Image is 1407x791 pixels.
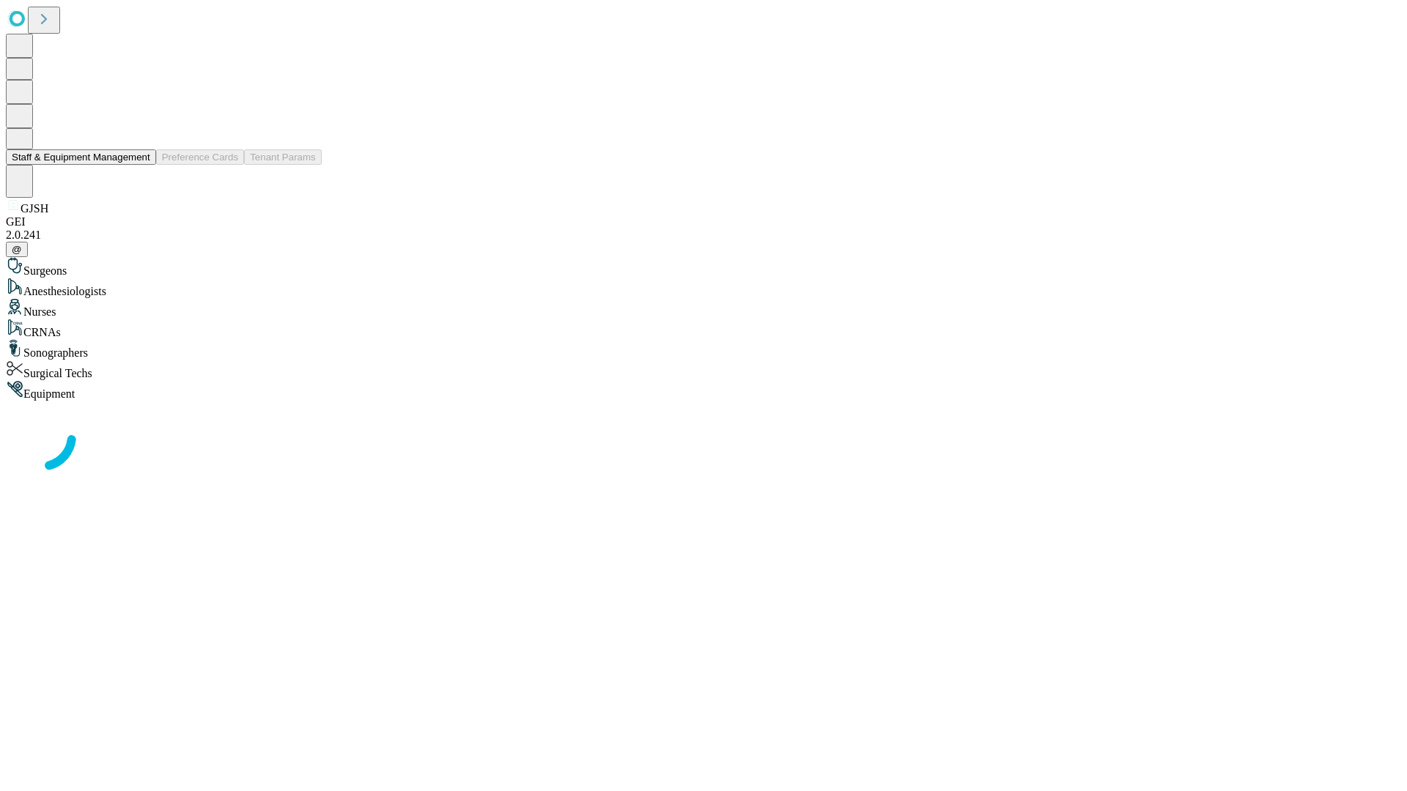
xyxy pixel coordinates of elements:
[6,242,28,257] button: @
[6,257,1401,278] div: Surgeons
[6,149,156,165] button: Staff & Equipment Management
[156,149,244,165] button: Preference Cards
[6,229,1401,242] div: 2.0.241
[21,202,48,215] span: GJSH
[6,298,1401,319] div: Nurses
[6,360,1401,380] div: Surgical Techs
[6,319,1401,339] div: CRNAs
[12,244,22,255] span: @
[6,215,1401,229] div: GEI
[244,149,322,165] button: Tenant Params
[6,339,1401,360] div: Sonographers
[6,278,1401,298] div: Anesthesiologists
[6,380,1401,401] div: Equipment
